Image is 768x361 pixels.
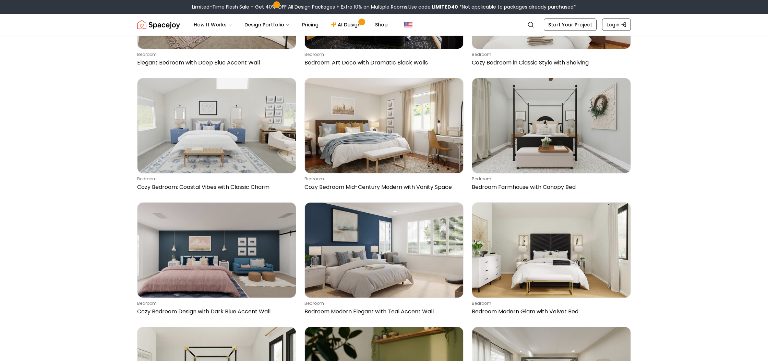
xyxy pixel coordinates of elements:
[188,18,393,32] nav: Main
[304,52,461,57] p: bedroom
[305,78,463,173] img: Cozy Bedroom Mid-Century Modern with Vanity Space
[305,203,463,298] img: Bedroom Modern Elegant with Teal Accent Wall
[304,78,464,194] a: Cozy Bedroom Mid-Century Modern with Vanity SpacebedroomCozy Bedroom Mid-Century Modern with Vani...
[137,78,296,173] img: Cozy Bedroom: Coastal Vibes with Classic Charm
[137,183,293,191] p: Cozy Bedroom: Coastal Vibes with Classic Charm
[472,78,631,173] img: Bedroom Farmhouse with Canopy Bed
[137,18,180,32] a: Spacejoy
[137,18,180,32] img: Spacejoy Logo
[472,78,631,194] a: Bedroom Farmhouse with Canopy BedbedroomBedroom Farmhouse with Canopy Bed
[325,18,368,32] a: AI Design
[137,203,296,298] img: Cozy Bedroom Design with Dark Blue Accent Wall
[304,301,461,306] p: bedroom
[370,18,393,32] a: Shop
[137,176,293,182] p: bedroom
[432,3,458,10] b: LIMITED40
[304,176,461,182] p: bedroom
[137,202,296,318] a: Cozy Bedroom Design with Dark Blue Accent WallbedroomCozy Bedroom Design with Dark Blue Accent Wall
[544,19,597,31] a: Start Your Project
[137,78,296,194] a: Cozy Bedroom: Coastal Vibes with Classic CharmbedroomCozy Bedroom: Coastal Vibes with Classic Charm
[408,3,458,10] span: Use code:
[472,301,628,306] p: bedroom
[472,59,628,67] p: Cozy Bedroom in Classic Style with Shelving
[137,59,293,67] p: Elegant Bedroom with Deep Blue Accent Wall
[602,19,631,31] a: Login
[472,176,628,182] p: bedroom
[472,202,631,318] a: Bedroom Modern Glam with Velvet BedbedroomBedroom Modern Glam with Velvet Bed
[404,21,412,29] img: United States
[137,52,293,57] p: bedroom
[137,14,631,36] nav: Global
[137,308,293,316] p: Cozy Bedroom Design with Dark Blue Accent Wall
[239,18,295,32] button: Design Portfolio
[472,52,628,57] p: bedroom
[304,308,461,316] p: Bedroom Modern Elegant with Teal Accent Wall
[472,308,628,316] p: Bedroom Modern Glam with Velvet Bed
[137,301,293,306] p: bedroom
[472,183,628,191] p: Bedroom Farmhouse with Canopy Bed
[188,18,238,32] button: How It Works
[192,3,576,10] div: Limited-Time Flash Sale – Get 40% OFF All Design Packages + Extra 10% on Multiple Rooms.
[472,203,631,298] img: Bedroom Modern Glam with Velvet Bed
[304,202,464,318] a: Bedroom Modern Elegant with Teal Accent WallbedroomBedroom Modern Elegant with Teal Accent Wall
[458,3,576,10] span: *Not applicable to packages already purchased*
[297,18,324,32] a: Pricing
[304,183,461,191] p: Cozy Bedroom Mid-Century Modern with Vanity Space
[304,59,461,67] p: Bedroom: Art Deco with Dramatic Black Walls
